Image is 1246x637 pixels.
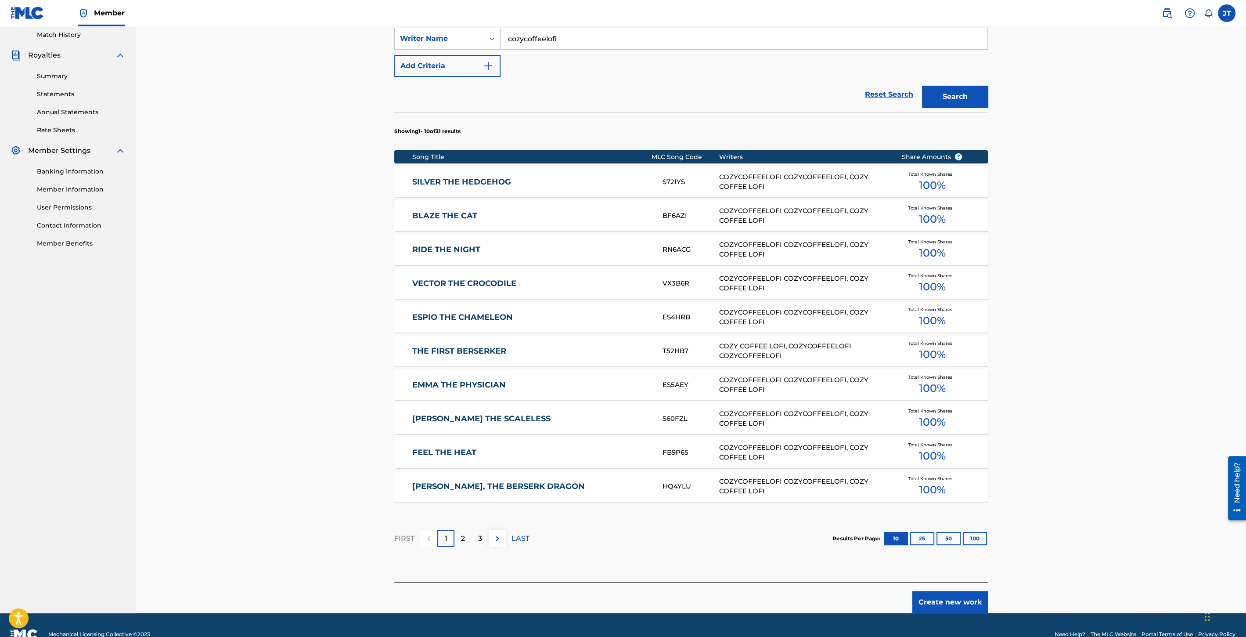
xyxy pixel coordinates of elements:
div: Notifications [1204,9,1213,18]
div: Drag [1205,604,1210,630]
p: FIRST [394,533,414,544]
span: Total Known Shares [908,340,956,347]
button: Create new work [912,591,988,613]
div: HQ4YLU [663,481,719,492]
a: Member Information [37,185,126,194]
a: Match History [37,30,126,40]
img: expand [115,50,126,61]
div: FB9P65 [663,448,719,458]
div: Help [1181,4,1199,22]
a: VECTOR THE CROCODILE [412,279,651,289]
button: Add Criteria [394,55,501,77]
iframe: Resource Center [1221,453,1246,524]
span: Total Known Shares [908,442,956,448]
span: Member [94,8,125,18]
a: User Permissions [37,203,126,212]
div: MLC Song Code [652,152,719,162]
div: COZYCOFFEELOFI COZYCOFFEELOFI, COZY COFFEE LOFI [719,375,888,395]
span: Share Amounts [902,152,962,162]
span: Total Known Shares [908,171,956,177]
div: COZYCOFFEELOFI COZYCOFFEELOFI, COZY COFFEE LOFI [719,172,888,192]
p: Results Per Page: [832,535,882,543]
div: COZYCOFFEELOFI COZYCOFFEELOFI, COZY COFFEE LOFI [719,477,888,496]
span: Member Settings [28,145,90,156]
span: ? [955,153,962,160]
div: RN6ACG [663,245,719,255]
img: MLC Logo [11,7,44,19]
span: 100 % [918,211,945,227]
button: 100 [963,532,987,545]
span: 100 % [918,279,945,295]
a: [PERSON_NAME] THE SCALELESS [412,414,651,424]
div: Writers [719,152,888,162]
a: ESPIO THE CHAMELEON [412,312,651,322]
button: 50 [936,532,961,545]
a: Summary [37,72,126,81]
span: Total Known Shares [908,205,956,211]
div: S60FZL [663,414,719,424]
span: Total Known Shares [908,374,956,380]
img: expand [115,145,126,156]
p: 2 [461,533,465,544]
button: 10 [884,532,908,545]
a: EMMA THE PHYSICIAN [412,380,651,390]
button: 25 [910,532,934,545]
a: Annual Statements [37,108,126,117]
a: THE FIRST BERSERKER [412,346,651,356]
span: Total Known Shares [908,408,956,414]
span: 100 % [918,177,945,193]
span: Total Known Shares [908,239,956,245]
div: COZYCOFFEELOFI COZYCOFFEELOFI, COZY COFFEE LOFI [719,240,888,260]
div: ES5AEY [663,380,719,390]
div: T52HB7 [663,346,719,356]
img: right [492,533,503,544]
div: COZYCOFFEELOFI COZYCOFFEELOFI, COZY COFFEE LOFI [719,308,888,327]
a: Rate Sheets [37,126,126,135]
span: Total Known Shares [908,272,956,279]
button: Search [922,86,988,108]
div: COZY COFFEE LOFI, COZYCOFFEELOFI COZYCOFFEELOFI [719,341,888,361]
a: Banking Information [37,167,126,176]
a: Statements [37,90,126,99]
span: Royalties [28,50,61,61]
form: Search Form [394,0,988,112]
div: Song Title [412,152,652,162]
a: SILVER THE HEDGEHOG [412,177,651,187]
span: 100 % [918,482,945,498]
span: 100 % [918,380,945,396]
img: Royalties [11,50,21,61]
img: 9d2ae6d4665cec9f34b9.svg [483,61,493,71]
span: 100 % [918,448,945,464]
p: 3 [478,533,482,544]
img: Top Rightsholder [78,8,89,18]
div: S72IYS [663,177,719,187]
a: RIDE THE NIGHT [412,245,651,255]
div: COZYCOFFEELOFI COZYCOFFEELOFI, COZY COFFEE LOFI [719,409,888,429]
span: Total Known Shares [908,475,956,482]
iframe: Chat Widget [1202,595,1246,637]
div: Writer Name [400,33,479,44]
img: Member Settings [11,145,21,156]
div: COZYCOFFEELOFI COZYCOFFEELOFI, COZY COFFEE LOFI [719,274,888,293]
div: COZYCOFFEELOFI COZYCOFFEELOFI, COZY COFFEE LOFI [719,443,888,463]
span: 100 % [918,313,945,329]
div: BF6AZI [663,211,719,221]
span: 100 % [918,414,945,430]
div: User Menu [1218,4,1235,22]
a: [PERSON_NAME], THE BERSERK DRAGON [412,481,651,492]
div: COZYCOFFEELOFI COZYCOFFEELOFI, COZY COFFEE LOFI [719,206,888,226]
p: 1 [445,533,447,544]
a: BLAZE THE CAT [412,211,651,221]
img: search [1162,8,1172,18]
p: LAST [511,533,529,544]
div: VX3B6R [663,279,719,289]
span: Total Known Shares [908,306,956,313]
a: Reset Search [861,85,918,104]
a: FEEL THE HEAT [412,448,651,458]
a: Member Benefits [37,239,126,248]
img: help [1185,8,1195,18]
span: 100 % [918,347,945,362]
